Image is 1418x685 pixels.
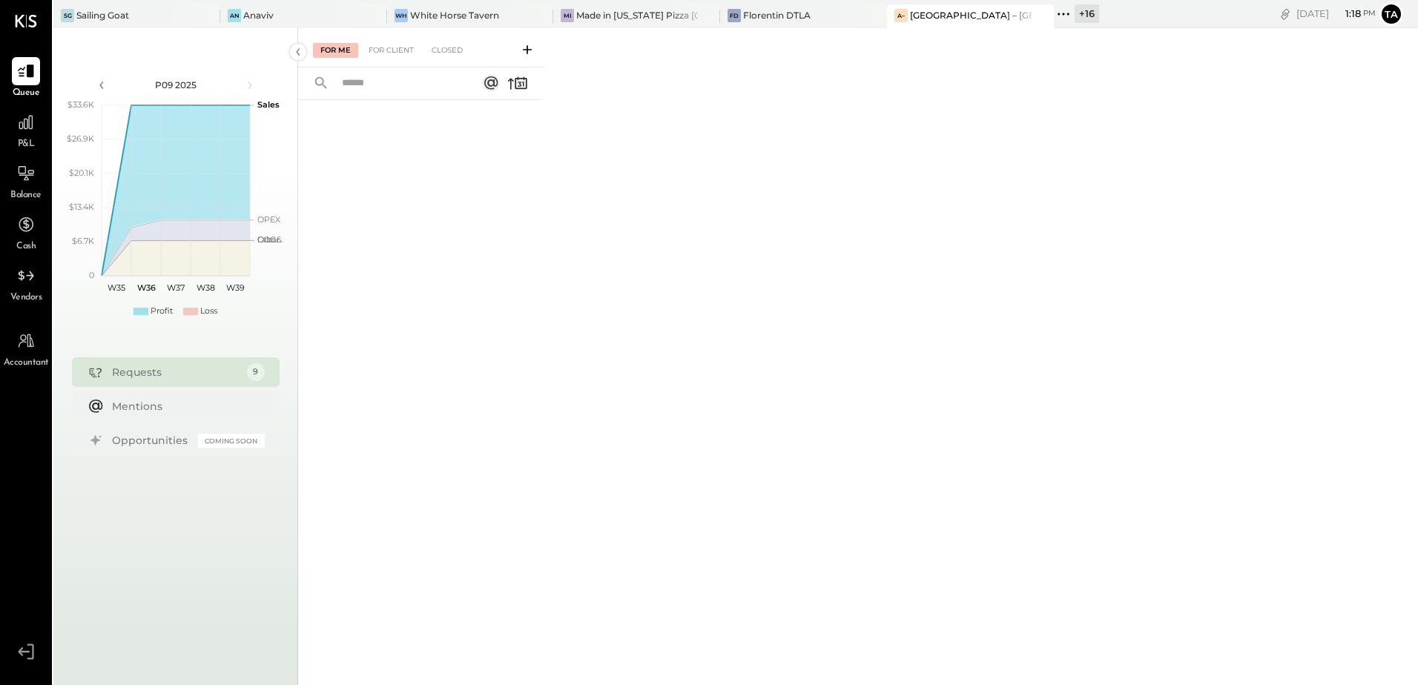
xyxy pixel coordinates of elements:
[561,9,574,22] div: Mi
[1075,4,1099,23] div: + 16
[1,57,51,100] a: Queue
[10,291,42,305] span: Vendors
[361,43,421,58] div: For Client
[1379,2,1403,26] button: Ta
[113,79,239,91] div: P09 2025
[13,87,40,100] span: Queue
[743,9,811,21] div: Florentin DTLA
[16,240,36,254] span: Cash
[910,9,1032,21] div: [GEOGRAPHIC_DATA] – [GEOGRAPHIC_DATA]
[108,282,125,293] text: W35
[61,9,74,22] div: SG
[728,9,741,22] div: FD
[576,9,698,21] div: Made in [US_STATE] Pizza [GEOGRAPHIC_DATA]
[243,9,274,21] div: Anaviv
[313,43,358,58] div: For Me
[1278,6,1293,21] div: copy link
[151,305,173,317] div: Profit
[10,189,42,202] span: Balance
[67,99,94,110] text: $33.6K
[89,270,94,280] text: 0
[112,399,257,414] div: Mentions
[228,9,241,22] div: An
[1,211,51,254] a: Cash
[200,305,217,317] div: Loss
[257,234,283,245] text: Occu...
[112,433,191,448] div: Opportunities
[4,357,49,370] span: Accountant
[225,282,244,293] text: W39
[112,365,240,380] div: Requests
[1296,7,1376,21] div: [DATE]
[1,262,51,305] a: Vendors
[67,133,94,144] text: $26.9K
[196,282,214,293] text: W38
[257,99,280,110] text: Sales
[395,9,408,22] div: WH
[424,43,470,58] div: Closed
[1,327,51,370] a: Accountant
[247,363,265,381] div: 9
[198,434,265,448] div: Coming Soon
[167,282,185,293] text: W37
[18,138,35,151] span: P&L
[1,159,51,202] a: Balance
[136,282,155,293] text: W36
[410,9,499,21] div: White Horse Tavern
[1,108,51,151] a: P&L
[894,9,908,22] div: A–
[76,9,129,21] div: Sailing Goat
[69,168,94,178] text: $20.1K
[69,202,94,212] text: $13.4K
[72,236,94,246] text: $6.7K
[257,214,281,225] text: OPEX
